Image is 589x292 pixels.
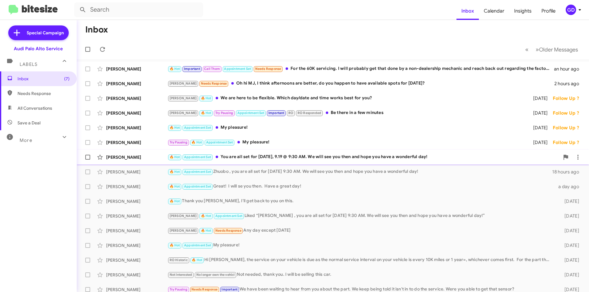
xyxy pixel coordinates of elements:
span: Appointment Set [184,184,211,188]
div: Not needed, thank you. I will be selling this car. [167,271,555,278]
a: Profile [537,2,560,20]
a: Insights [509,2,537,20]
span: Needs Response [191,287,218,291]
span: 🔥 Hot [170,67,180,71]
span: Important [184,67,200,71]
div: Liked “[PERSON_NAME] , you are all set for [DATE] 9:30 AM. We will see you then and hope you have... [167,212,555,219]
button: GD [560,5,582,15]
div: Be there in a few minutes [167,109,525,116]
span: Inbox [17,76,70,82]
div: [PERSON_NAME] [106,139,167,146]
div: [PERSON_NAME] [106,125,167,131]
div: Follow Up ? [553,125,584,131]
div: [PERSON_NAME] [106,81,167,87]
div: [DATE] [525,110,553,116]
div: [PERSON_NAME] [106,272,167,278]
span: 🔥 Hot [170,126,180,130]
span: Not Interested [170,273,192,277]
span: « [525,46,529,53]
span: Save a Deal [17,120,40,126]
span: 🔥 Hot [201,96,211,100]
span: 🔥 Hot [170,243,180,247]
div: [DATE] [525,139,553,146]
div: [PERSON_NAME] [106,66,167,72]
span: All Conversations [17,105,52,111]
div: My pleasure! [167,139,525,146]
div: Follow Up ? [553,110,584,116]
div: Follow Up ? [553,95,584,101]
span: Needs Response [215,229,241,233]
div: 18 hours ago [552,169,584,175]
span: 🔥 Hot [170,155,180,159]
span: Older Messages [539,46,578,53]
div: [PERSON_NAME] [106,154,167,160]
div: a day ago [555,184,584,190]
div: Great! I will se you then. Have a great day! [167,183,555,190]
span: » [536,46,539,53]
div: [PERSON_NAME] [106,184,167,190]
span: Important [221,287,237,291]
div: [PERSON_NAME] [106,169,167,175]
div: [PERSON_NAME] [106,95,167,101]
h1: Inbox [85,25,108,35]
a: Inbox [456,2,479,20]
span: Important [268,111,284,115]
div: [DATE] [555,272,584,278]
span: More [20,138,32,143]
span: Appointment Set [206,140,233,144]
span: RO Historic [170,258,188,262]
div: [DATE] [555,228,584,234]
div: GD [566,5,576,15]
span: (7) [64,76,70,82]
div: You are all set for [DATE], 9.19 @ 9:30 AM. We will see you then and hope you have a wonderful day! [167,154,560,161]
span: RO Responded [298,111,321,115]
span: Special Campaign [27,30,64,36]
span: No longer own the vehicl [196,273,235,277]
div: My pleasure! [167,124,525,131]
span: Appointment Set [184,155,211,159]
div: Zhuobo , you are all set for [DATE] 9:30 AM. We will see you then and hope you have a wonderful day! [167,168,552,175]
div: We are here to be flexible. Which day/date and time works best for you? [167,95,525,102]
span: Call Them [204,67,220,71]
span: Appointment Set [184,243,211,247]
div: [DATE] [555,213,584,219]
div: Oh hi MJ, I think afternoons are better, do you happen to have available spots for [DATE]? [167,80,554,87]
div: [PERSON_NAME] [106,213,167,219]
span: Appointment Set [184,126,211,130]
span: Appointment Set [215,214,242,218]
div: [PERSON_NAME] [106,257,167,263]
div: an hour ago [554,66,584,72]
span: Calendar [479,2,509,20]
span: [PERSON_NAME] [170,214,197,218]
span: 🔥 Hot [201,111,211,115]
span: [PERSON_NAME] [170,96,197,100]
span: RO [288,111,293,115]
span: [PERSON_NAME] [170,229,197,233]
nav: Page navigation example [522,43,582,56]
div: My pleasure! [167,242,555,249]
a: Special Campaign [8,25,69,40]
div: [PERSON_NAME] [106,228,167,234]
span: Needs Response [17,90,70,97]
div: [PERSON_NAME] [106,242,167,248]
span: Try Pausing [215,111,233,115]
div: [DATE] [555,257,584,263]
span: 🔥 Hot [201,229,211,233]
span: [PERSON_NAME] [170,82,197,85]
span: 🔥 Hot [201,214,211,218]
span: Needs Response [255,67,281,71]
span: Needs Response [201,82,227,85]
input: Search [74,2,203,17]
span: Appointment Set [224,67,251,71]
span: 🔥 Hot [191,140,202,144]
span: 🔥 Hot [170,184,180,188]
span: 🔥 Hot [170,199,180,203]
span: [PERSON_NAME] [170,111,197,115]
div: 2 hours ago [554,81,584,87]
div: [DATE] [555,198,584,204]
div: [DATE] [525,125,553,131]
span: Labels [20,62,37,67]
